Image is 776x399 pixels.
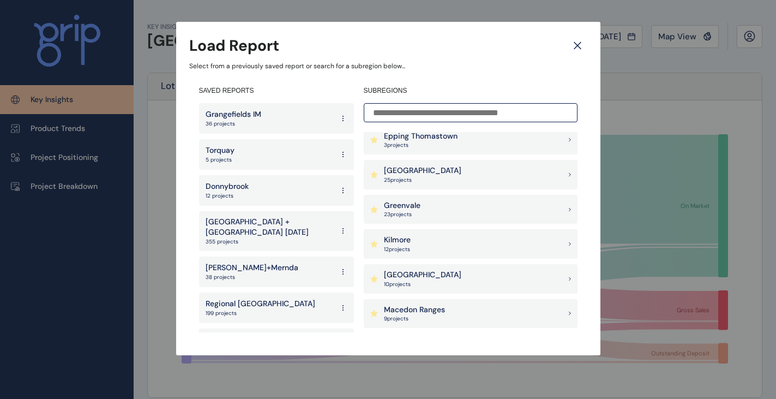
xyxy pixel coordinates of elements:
[206,109,261,120] p: Grangefields IM
[384,211,420,218] p: 23 project s
[364,86,578,96] h4: SUBREGIONS
[384,200,420,211] p: Greenvale
[206,156,234,164] p: 5 projects
[206,238,333,246] p: 355 projects
[206,192,249,200] p: 12 projects
[206,181,249,192] p: Donnybrook
[384,235,411,246] p: Kilmore
[206,263,298,273] p: [PERSON_NAME]+Mernda
[384,315,445,323] p: 9 project s
[206,145,234,156] p: Torquay
[384,281,461,288] p: 10 project s
[189,35,279,56] h3: Load Report
[206,273,298,281] p: 38 projects
[189,62,587,71] p: Select from a previously saved report or search for a subregion below...
[384,270,461,281] p: [GEOGRAPHIC_DATA]
[206,120,261,128] p: 36 projects
[384,246,411,253] p: 12 project s
[384,131,458,142] p: Epping Thomastown
[206,299,315,309] p: Regional [GEOGRAPHIC_DATA]
[206,217,333,238] p: [GEOGRAPHIC_DATA] + [GEOGRAPHIC_DATA] [DATE]
[384,165,461,176] p: [GEOGRAPHIC_DATA]
[206,309,315,317] p: 199 projects
[384,141,458,149] p: 3 project s
[384,305,445,315] p: Macedon Ranges
[199,86,354,96] h4: SAVED REPORTS
[384,176,461,184] p: 25 project s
